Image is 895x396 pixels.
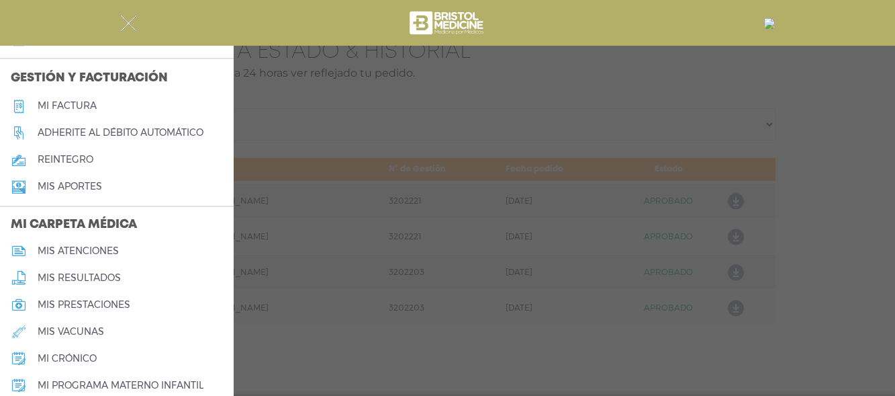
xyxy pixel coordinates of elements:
img: bristol-medicine-blanco.png [408,7,487,39]
h5: mi crónico [38,353,97,364]
h5: Mi factura [38,100,97,112]
h5: mis vacunas [38,326,104,338]
h5: Adherite al débito automático [38,127,203,138]
img: 26877 [764,18,775,29]
h5: Mis aportes [38,181,102,192]
h5: mis atenciones [38,245,119,257]
h5: mis resultados [38,272,121,284]
h5: mis prestaciones [38,299,130,311]
h5: reintegro [38,154,93,165]
h5: mi programa materno infantil [38,380,203,391]
img: Cober_menu-close-white.svg [120,15,137,32]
